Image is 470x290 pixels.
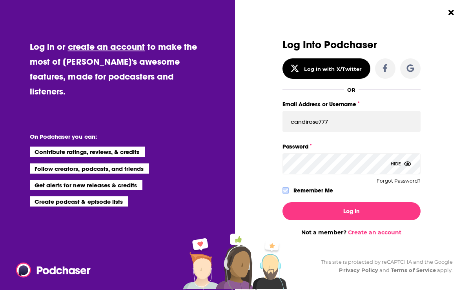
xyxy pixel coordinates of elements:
label: Password [282,141,421,152]
button: Forgot Password? [377,178,421,184]
li: Follow creators, podcasts, and friends [30,163,149,174]
a: Create an account [348,229,401,236]
button: Log in with X/Twitter [282,58,370,79]
a: Terms of Service [391,267,436,273]
div: This site is protected by reCAPTCHA and the Google and apply. [315,258,453,274]
a: create an account [68,41,145,52]
div: Not a member? [282,229,421,236]
li: On Podchaser you can: [30,133,187,140]
a: Privacy Policy [339,267,378,273]
div: OR [347,87,355,93]
li: Get alerts for new releases & credits [30,180,142,190]
img: Podchaser - Follow, Share and Rate Podcasts [16,263,91,277]
label: Remember Me [293,185,333,196]
div: Hide [391,153,411,174]
a: Podchaser - Follow, Share and Rate Podcasts [16,263,85,277]
li: Create podcast & episode lists [30,196,128,207]
h3: Log Into Podchaser [282,39,421,51]
button: Log In [282,202,421,220]
div: Log in with X/Twitter [304,66,362,72]
input: Email Address or Username [282,111,421,132]
label: Email Address or Username [282,99,421,109]
button: Close Button [444,5,459,20]
li: Contribute ratings, reviews, & credits [30,147,145,157]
